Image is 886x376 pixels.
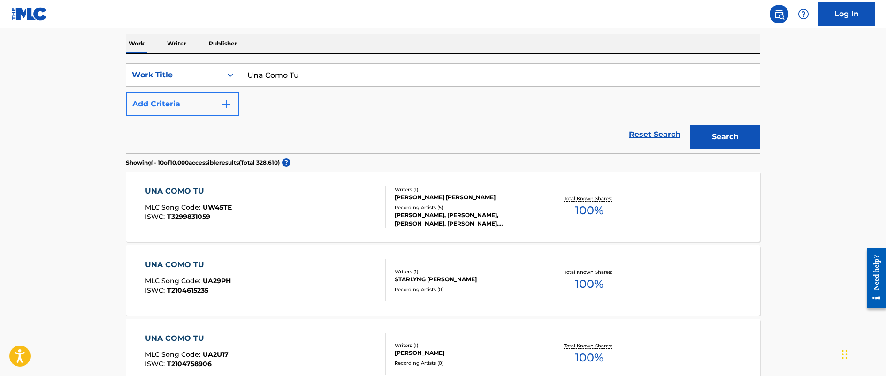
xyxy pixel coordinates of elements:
div: [PERSON_NAME] [PERSON_NAME] [395,193,536,202]
span: MLC Song Code : [145,350,203,359]
span: ? [282,158,290,167]
a: Public Search [770,5,788,23]
iframe: Chat Widget [839,331,886,376]
span: ISWC : [145,212,167,221]
img: MLC Logo [11,7,47,21]
span: MLC Song Code : [145,203,203,211]
span: UA29PH [203,277,231,285]
span: ISWC : [145,360,167,368]
span: MLC Song Code : [145,277,203,285]
p: Total Known Shares: [564,342,614,349]
div: Recording Artists ( 5 ) [395,204,536,211]
button: Add Criteria [126,92,239,116]
a: UNA COMO TUMLC Song Code:UW45TEISWC:T3299831059Writers (1)[PERSON_NAME] [PERSON_NAME]Recording Ar... [126,172,760,242]
div: Work Title [132,69,216,81]
p: Writer [164,34,189,53]
span: 100 % [575,202,603,219]
p: Total Known Shares: [564,195,614,202]
div: UNA COMO TU [145,259,231,271]
div: Drag [842,340,848,368]
form: Search Form [126,63,760,153]
span: UW45TE [203,203,232,211]
span: 100 % [575,349,603,366]
span: 100 % [575,276,603,293]
img: search [773,8,785,20]
span: UA2U17 [203,350,229,359]
img: help [798,8,809,20]
p: Total Known Shares: [564,269,614,276]
span: ISWC : [145,286,167,294]
span: T2104758906 [167,360,212,368]
div: UNA COMO TU [145,333,229,344]
button: Search [690,125,760,149]
p: Showing 1 - 10 of 10,000 accessible results (Total 328,610 ) [126,158,280,167]
p: Publisher [206,34,240,53]
span: T3299831059 [167,212,210,221]
iframe: Resource Center [860,240,886,316]
a: Reset Search [624,124,685,145]
a: Log In [818,2,875,26]
div: [PERSON_NAME] [395,349,536,357]
div: STARLYNG [PERSON_NAME] [395,275,536,284]
div: Recording Artists ( 0 ) [395,286,536,293]
span: T2104615235 [167,286,208,294]
img: 9d2ae6d4665cec9f34b9.svg [221,98,232,110]
div: Writers ( 1 ) [395,268,536,275]
div: [PERSON_NAME], [PERSON_NAME], [PERSON_NAME], [PERSON_NAME], [PERSON_NAME] [395,211,536,228]
p: Work [126,34,147,53]
div: Writers ( 1 ) [395,342,536,349]
div: Writers ( 1 ) [395,186,536,193]
div: Recording Artists ( 0 ) [395,360,536,367]
div: Help [794,5,813,23]
div: UNA COMO TU [145,186,232,197]
a: UNA COMO TUMLC Song Code:UA29PHISWC:T2104615235Writers (1)STARLYNG [PERSON_NAME]Recording Artists... [126,245,760,316]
